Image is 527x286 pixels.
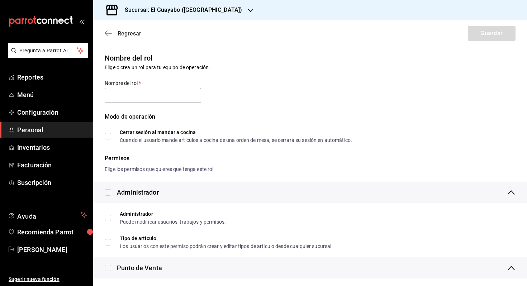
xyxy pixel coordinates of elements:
span: Ayuda [17,211,78,219]
div: Elige los permisos que quieres que tenga este rol [105,166,516,173]
div: Modo de operación [105,113,516,130]
label: Nombre del rol [105,81,201,86]
span: Suscripción [17,178,87,187]
span: Configuración [17,108,87,117]
div: Tipo de artículo [120,236,331,241]
div: Administrador [120,211,226,216]
span: Facturación [17,160,87,170]
div: Permisos [105,154,516,163]
div: Cerrar sesión al mandar a cocina [120,130,352,135]
div: Administrador [117,187,159,197]
a: Pregunta a Parrot AI [5,52,88,59]
span: Menú [17,90,87,100]
h6: Nombre del rol [105,52,516,64]
div: Los usuarios con este permiso podrán crear y editar tipos de articulo desde cualquier sucursal [120,244,331,249]
div: Puede modificar usuarios, trabajos y permisos. [120,219,226,224]
div: Cuando el usuario mande artículos a cocina de una orden de mesa, se cerrará su sesión en automático. [120,138,352,143]
span: Regresar [118,30,141,37]
span: [PERSON_NAME] [17,245,87,254]
button: open_drawer_menu [79,19,85,24]
span: Reportes [17,72,87,82]
span: Inventarios [17,143,87,152]
span: Elige o crea un rol para tu equipo de operación. [105,65,210,70]
div: Punto de Venta [117,263,162,273]
h3: Sucursal: El Guayabo ([GEOGRAPHIC_DATA]) [119,6,242,14]
span: Personal [17,125,87,135]
button: Pregunta a Parrot AI [8,43,88,58]
span: Pregunta a Parrot AI [19,47,77,54]
span: Sugerir nueva función [9,276,87,283]
button: Regresar [105,30,141,37]
span: Recomienda Parrot [17,227,87,237]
